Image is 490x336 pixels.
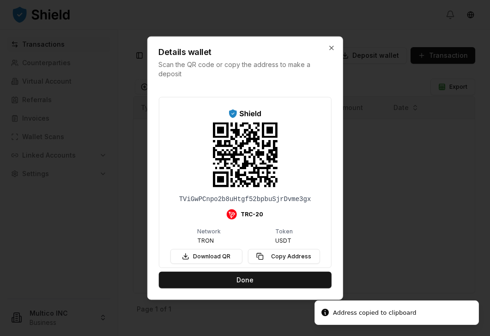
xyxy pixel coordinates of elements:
p: Network [197,229,221,234]
button: Download QR [170,249,242,264]
button: Copy Address [248,249,320,264]
p: Scan the QR code or copy the address to make a deposit [158,60,313,78]
span: USDT [275,237,291,244]
img: Tron Logo [227,209,237,220]
span: TRC-20 [241,211,263,218]
button: Done [158,272,331,288]
h2: Details wallet [158,48,313,56]
img: ShieldPay Logo [228,108,262,119]
div: TViGwPCnpo2b8uHtgf52bpbuSjrDvme3gx [179,195,311,204]
p: Token [275,229,293,234]
span: TRON [197,237,214,244]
